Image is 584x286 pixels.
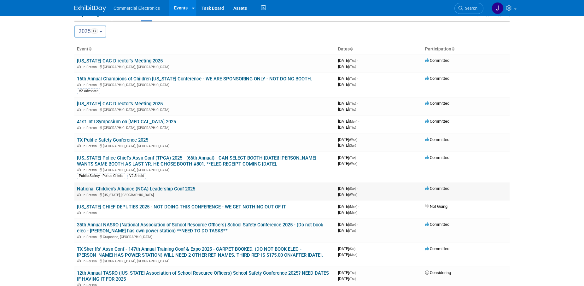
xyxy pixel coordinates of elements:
[425,155,449,160] span: Committed
[349,102,356,105] span: (Thu)
[357,76,358,81] span: -
[77,270,329,282] a: 12th Annual TASRO ([US_STATE] Association of School Resource Officers) School Safety Conference 2...
[425,204,447,209] span: Not Going
[349,253,357,257] span: (Mon)
[127,173,146,179] div: V2 Shield
[79,28,98,34] span: 2025
[338,82,356,87] span: [DATE]
[349,247,355,251] span: (Sat)
[349,205,357,208] span: (Mon)
[492,2,504,14] img: Jennifer Roosa
[350,46,353,51] a: Sort by Start Date
[77,259,81,262] img: In-Person Event
[77,186,195,192] a: National Children's Alliance (NCA) Leadership Conf 2025
[77,173,125,179] div: Public Safety - Police Chiefs
[338,119,359,124] span: [DATE]
[425,119,449,124] span: Committed
[425,76,449,81] span: Committed
[77,234,333,239] div: Grapevine, [GEOGRAPHIC_DATA]
[83,144,99,148] span: In-Person
[349,223,356,226] span: (Sun)
[83,211,99,215] span: In-Person
[88,46,91,51] a: Sort by Event Name
[74,26,106,38] button: 202517
[357,222,358,227] span: -
[77,167,333,172] div: [GEOGRAPHIC_DATA], [GEOGRAPHIC_DATA]
[77,126,81,129] img: In-Person Event
[338,276,356,281] span: [DATE]
[338,137,359,142] span: [DATE]
[77,83,81,86] img: In-Person Event
[77,137,148,143] a: TX Public Safety Conference 2025
[338,246,357,251] span: [DATE]
[423,44,510,55] th: Participation
[349,126,356,129] span: (Thu)
[349,144,356,147] span: (Sun)
[83,65,99,69] span: In-Person
[77,204,287,210] a: [US_STATE] CHIEF DEPUTIES 2025 - NOT DOING THIS CONFERENCE - WE GET NOTHING OUT OF IT.
[358,137,359,142] span: -
[77,88,100,94] div: V2 Advocate
[349,83,356,86] span: (Thu)
[425,270,451,275] span: Considering
[454,3,483,14] a: Search
[451,46,454,51] a: Sort by Participation Type
[349,162,357,166] span: (Wed)
[77,222,323,234] a: 35th Annual NASRO (National Association of School Resource Officers) School Safety Conference 202...
[349,229,356,232] span: (Tue)
[425,222,449,227] span: Committed
[77,125,333,130] div: [GEOGRAPHIC_DATA], [GEOGRAPHIC_DATA]
[338,76,358,81] span: [DATE]
[425,58,449,63] span: Committed
[77,64,333,69] div: [GEOGRAPHIC_DATA], [GEOGRAPHIC_DATA]
[77,246,323,258] a: TX Sheriffs' Assn Conf - 147th Annual Training Conf & Expo 2025 - CARPET BOOKED. (DO NOT BOOK ELE...
[336,44,423,55] th: Dates
[357,101,358,106] span: -
[425,246,449,251] span: Committed
[77,76,312,82] a: 16th Annual Champions of Children [US_STATE] Conference - WE ARE SPONSORING ONLY - NOT DOING BOOTH.
[358,204,359,209] span: -
[349,271,356,275] span: (Thu)
[338,143,356,148] span: [DATE]
[338,101,358,106] span: [DATE]
[349,120,357,123] span: (Mon)
[338,155,358,160] span: [DATE]
[338,161,357,166] span: [DATE]
[83,108,99,112] span: In-Person
[77,258,333,263] div: [GEOGRAPHIC_DATA], [GEOGRAPHIC_DATA]
[357,58,358,63] span: -
[77,155,316,167] a: [US_STATE] Police Chief's Assn Conf (TPCA) 2025 - (66th Annual) - CAN SELECT BOOTH [DATE]! [PERSO...
[83,235,99,239] span: In-Person
[74,5,106,12] img: ExhibitDay
[77,82,333,87] div: [GEOGRAPHIC_DATA], [GEOGRAPHIC_DATA]
[349,59,356,62] span: (Thu)
[83,168,99,172] span: In-Person
[425,186,449,191] span: Committed
[358,119,359,124] span: -
[338,107,356,112] span: [DATE]
[338,204,359,209] span: [DATE]
[357,270,358,275] span: -
[338,210,357,215] span: [DATE]
[356,246,357,251] span: -
[338,222,358,227] span: [DATE]
[77,211,81,214] img: In-Person Event
[357,186,358,191] span: -
[77,58,163,64] a: [US_STATE] CAC Director's Meeting 2025
[77,119,176,125] a: 41st Int'l Symposium on [MEDICAL_DATA] 2025
[338,228,356,233] span: [DATE]
[338,125,356,130] span: [DATE]
[77,143,333,148] div: [GEOGRAPHIC_DATA], [GEOGRAPHIC_DATA]
[349,65,356,68] span: (Thu)
[338,58,358,63] span: [DATE]
[77,168,81,171] img: In-Person Event
[463,6,477,11] span: Search
[425,101,449,106] span: Committed
[349,211,357,214] span: (Mon)
[74,44,336,55] th: Event
[349,77,356,80] span: (Tue)
[77,192,333,197] div: [US_STATE], [GEOGRAPHIC_DATA]
[349,108,356,111] span: (Thu)
[77,144,81,147] img: In-Person Event
[349,156,356,160] span: (Tue)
